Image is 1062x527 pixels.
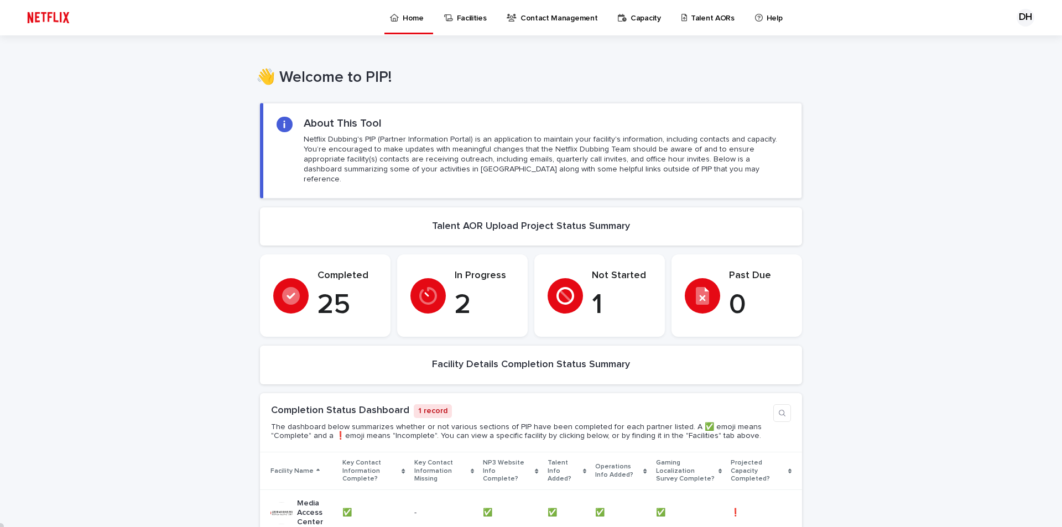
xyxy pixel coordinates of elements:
[414,508,474,518] p: -
[432,221,630,233] h2: Talent AOR Upload Project Status Summary
[656,457,716,485] p: Gaming Localization Survey Complete?
[455,270,514,282] p: In Progress
[548,506,559,518] p: ✅
[595,506,607,518] p: ✅
[256,69,798,87] h1: 👋 Welcome to PIP!
[595,461,641,481] p: Operations Info Added?
[731,457,785,485] p: Projected Capacity Completed?
[304,134,788,185] p: Netflix Dubbing's PIP (Partner Information Portal) is an application to maintain your facility's ...
[455,289,514,322] p: 2
[317,270,377,282] p: Completed
[342,506,354,518] p: ✅
[729,289,789,322] p: 0
[592,289,652,322] p: 1
[483,506,494,518] p: ✅
[342,457,399,485] p: Key Contact Information Complete?
[270,465,314,477] p: Facility Name
[297,499,334,526] p: Media Access Center
[304,117,382,130] h2: About This Tool
[1017,9,1034,27] div: DH
[271,405,409,415] a: Completion Status Dashboard
[731,506,742,518] p: ❗️
[22,7,75,29] img: ifQbXi3ZQGMSEF7WDB7W
[656,506,668,518] p: ✅
[592,270,652,282] p: Not Started
[414,457,468,485] p: Key Contact Information Missing
[317,289,377,322] p: 25
[414,404,452,418] p: 1 record
[729,270,789,282] p: Past Due
[271,422,769,441] p: The dashboard below summarizes whether or not various sections of PIP have been completed for eac...
[548,457,580,485] p: Talent Info Added?
[483,457,532,485] p: NP3 Website Info Complete?
[432,359,630,371] h2: Facility Details Completion Status Summary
